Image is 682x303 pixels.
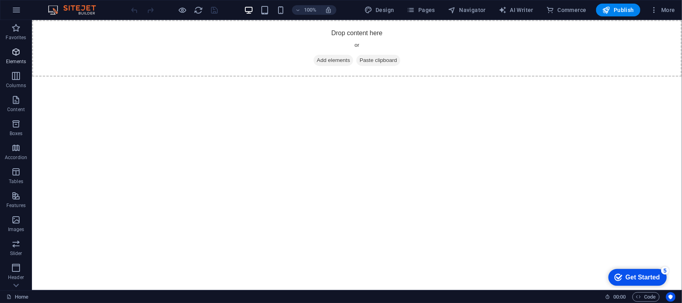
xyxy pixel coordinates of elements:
[8,274,24,281] p: Header
[8,226,24,233] p: Images
[404,4,438,16] button: Pages
[304,5,317,15] h6: 100%
[647,4,678,16] button: More
[24,9,59,16] div: Get Started
[6,202,26,209] p: Features
[602,6,634,14] span: Publish
[619,294,620,300] span: :
[666,292,676,302] button: Usercentrics
[499,6,533,14] span: AI Writer
[5,154,27,161] p: Accordion
[7,4,66,21] div: Get Started 5 items remaining, 0% complete
[543,4,590,16] button: Commerce
[46,5,106,15] img: Editor Logo
[650,6,675,14] span: More
[325,6,332,14] i: On resize automatically adjust zoom level to fit chosen device.
[596,4,640,16] button: Publish
[361,4,398,16] button: Design
[7,106,25,113] p: Content
[445,4,489,16] button: Navigator
[495,4,537,16] button: AI Writer
[6,58,26,65] p: Elements
[448,6,486,14] span: Navigator
[10,250,22,257] p: Slider
[194,5,203,15] button: reload
[407,6,435,14] span: Pages
[613,292,626,302] span: 00 00
[636,292,656,302] span: Code
[194,6,203,15] i: Reload page
[361,4,398,16] div: Design (Ctrl+Alt+Y)
[6,292,28,302] a: Click to cancel selection. Double-click to open Pages
[546,6,587,14] span: Commerce
[605,292,626,302] h6: Session time
[632,292,660,302] button: Code
[6,82,26,89] p: Columns
[10,130,23,137] p: Boxes
[60,2,68,10] div: 5
[324,35,368,46] span: Paste clipboard
[9,178,23,185] p: Tables
[6,34,26,41] p: Favorites
[292,5,320,15] button: 100%
[364,6,394,14] span: Design
[178,5,187,15] button: Click here to leave preview mode and continue editing
[282,35,321,46] span: Add elements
